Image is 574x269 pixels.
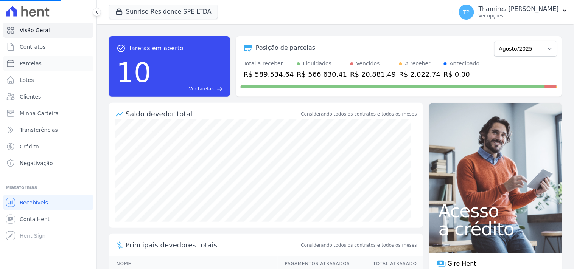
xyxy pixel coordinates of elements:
a: Minha Carteira [3,106,93,121]
p: Ver opções [479,13,559,19]
a: Conta Hent [3,212,93,227]
button: Sunrise Residence SPE LTDA [109,5,218,19]
span: Transferências [20,126,58,134]
span: Crédito [20,143,39,150]
span: TP [463,9,470,15]
span: Ver tarefas [189,85,214,92]
p: Thamires [PERSON_NAME] [479,5,559,13]
span: Visão Geral [20,26,50,34]
span: Contratos [20,43,45,51]
a: Visão Geral [3,23,93,38]
a: Negativação [3,156,93,171]
div: Liquidados [303,60,332,68]
span: Clientes [20,93,41,100]
span: Considerando todos os contratos e todos os meses [301,242,417,249]
div: Vencidos [356,60,380,68]
a: Transferências [3,122,93,138]
span: Minha Carteira [20,110,59,117]
div: A receber [405,60,431,68]
div: Posição de parcelas [256,43,316,53]
span: Parcelas [20,60,42,67]
span: a crédito [439,220,553,238]
div: Antecipado [450,60,480,68]
a: Contratos [3,39,93,54]
div: Saldo devedor total [126,109,300,119]
button: TP Thamires [PERSON_NAME] Ver opções [453,2,574,23]
div: R$ 2.022,74 [399,69,441,79]
span: Principais devedores totais [126,240,300,250]
span: task_alt [117,44,126,53]
a: Recebíveis [3,195,93,210]
span: east [217,86,222,92]
div: R$ 566.630,41 [297,69,347,79]
div: R$ 20.881,49 [350,69,396,79]
a: Clientes [3,89,93,104]
div: 10 [117,53,151,92]
div: Plataformas [6,183,90,192]
a: Crédito [3,139,93,154]
span: Conta Hent [20,215,50,223]
div: Considerando todos os contratos e todos os meses [301,111,417,117]
div: Total a receber [244,60,294,68]
span: Negativação [20,159,53,167]
a: Parcelas [3,56,93,71]
div: R$ 589.534,64 [244,69,294,79]
a: Ver tarefas east [154,85,222,92]
a: Lotes [3,73,93,88]
span: Recebíveis [20,199,48,206]
span: Giro Hent [448,259,476,268]
span: Acesso [439,202,553,220]
span: Tarefas em aberto [129,44,184,53]
span: Lotes [20,76,34,84]
div: R$ 0,00 [444,69,480,79]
